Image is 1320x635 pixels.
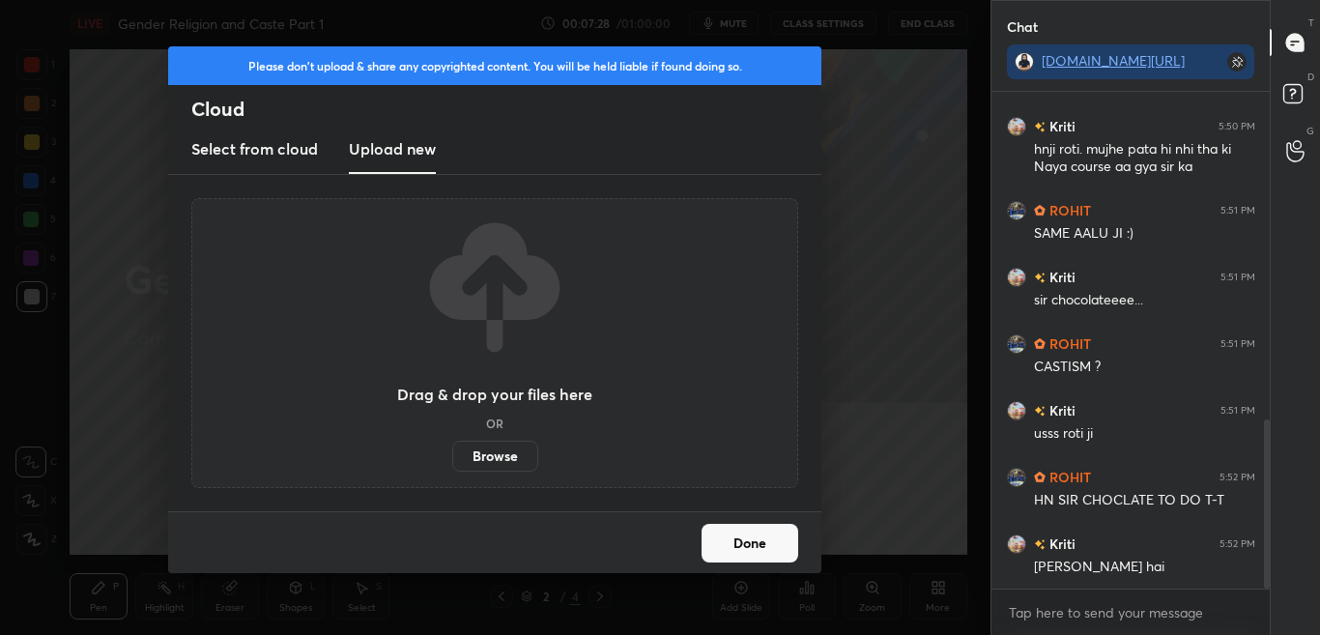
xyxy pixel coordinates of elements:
img: cbe43a4beecc466bb6eb95ab0da6df8b.jpg [1007,534,1026,554]
div: hnji roti. mujhe pata hi nhi tha ki Naya course aa gya sir ka [1034,140,1255,177]
img: 1ccd9a5da6854b56833a791a489a0555.jpg [1007,201,1026,220]
img: Learner_Badge_hustler_a18805edde.svg [1034,205,1046,216]
div: 5:51 PM [1220,405,1255,417]
div: 5:51 PM [1220,338,1255,350]
h3: Upload new [349,137,436,160]
p: G [1306,124,1314,138]
img: no-rating-badge.077c3623.svg [1034,539,1046,550]
a: [DOMAIN_NAME][URL] [1042,51,1185,70]
h6: Kriti [1046,534,1076,554]
div: [PERSON_NAME] hai [1034,558,1255,577]
img: Learner_Badge_hustler_a18805edde.svg [1034,472,1046,483]
img: no-rating-badge.077c3623.svg [1034,406,1046,417]
h6: ROHIT [1046,333,1091,354]
div: usss roti ji [1034,424,1255,444]
img: cbe43a4beecc466bb6eb95ab0da6df8b.jpg [1007,117,1026,136]
button: Done [702,524,798,563]
div: grid [991,92,1271,589]
img: cbe43a4beecc466bb6eb95ab0da6df8b.jpg [1007,401,1026,420]
p: T [1308,15,1314,30]
h3: Select from cloud [191,137,318,160]
div: 5:52 PM [1220,472,1255,483]
div: CASTISM ? [1034,358,1255,377]
h6: Kriti [1046,267,1076,287]
h6: Kriti [1046,116,1076,136]
img: 1ccd9a5da6854b56833a791a489a0555.jpg [1007,334,1026,354]
img: 0ff201b69d314e6aaef8e932575912d6.jpg [1015,52,1034,72]
h6: ROHIT [1046,200,1091,220]
p: Chat [991,1,1053,52]
div: 5:51 PM [1220,205,1255,216]
p: D [1307,70,1314,84]
div: 5:52 PM [1220,538,1255,550]
div: 5:50 PM [1219,121,1255,132]
div: SAME AALU JI :) [1034,224,1255,244]
h3: Drag & drop your files here [397,387,592,402]
div: 5:51 PM [1220,272,1255,283]
div: Please don't upload & share any copyrighted content. You will be held liable if found doing so. [168,46,821,85]
div: sir chocolateeee... [1034,291,1255,310]
div: HN SIR CHOCLATE TO DO T-T [1034,491,1255,510]
h6: ROHIT [1046,467,1091,487]
h2: Cloud [191,97,821,122]
img: 1ccd9a5da6854b56833a791a489a0555.jpg [1007,468,1026,487]
h6: Kriti [1046,400,1076,420]
img: cbe43a4beecc466bb6eb95ab0da6df8b.jpg [1007,268,1026,287]
img: no-rating-badge.077c3623.svg [1034,122,1046,132]
img: Learner_Badge_hustler_a18805edde.svg [1034,338,1046,350]
h5: OR [486,418,503,429]
img: no-rating-badge.077c3623.svg [1034,273,1046,283]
